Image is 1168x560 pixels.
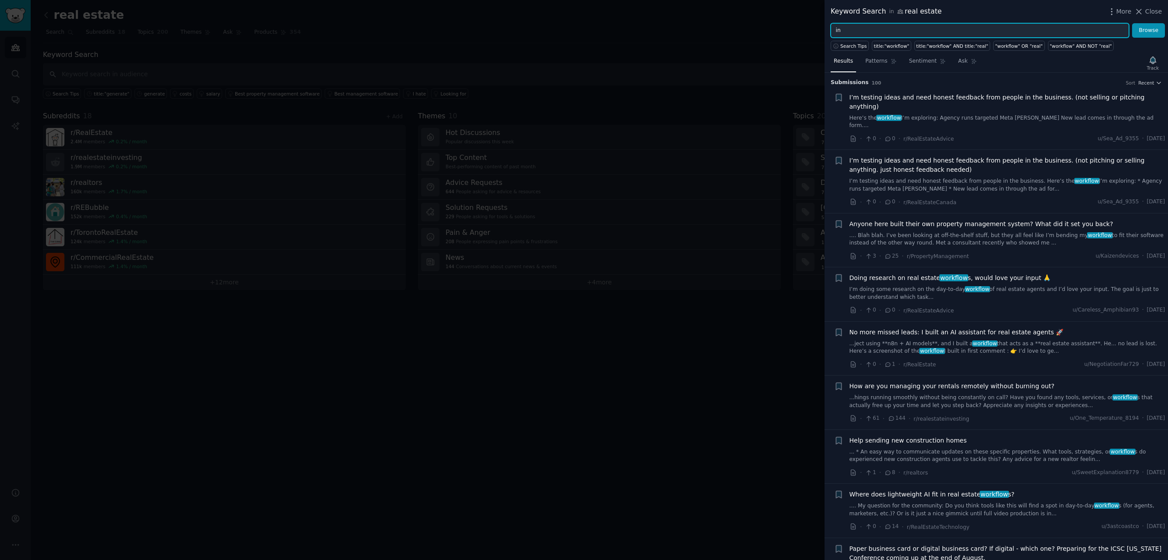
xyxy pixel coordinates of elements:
[995,43,1043,49] div: "workflow" OR "real"
[1087,232,1112,238] span: workflow
[874,43,910,49] div: title:"workflow"
[879,306,881,315] span: ·
[1116,7,1132,16] span: More
[849,436,967,445] span: Help sending new construction homes
[884,523,899,531] span: 14
[883,414,885,423] span: ·
[849,286,1165,301] a: I’m doing some research on the day-to-dayworkflowof real estate agents and I’d love your input. T...
[1147,469,1165,477] span: [DATE]
[831,6,942,17] div: Keyword Search real estate
[1048,41,1114,51] a: "workflow" AND NOT "real"
[1138,80,1162,86] button: Recent
[907,524,970,530] span: r/RealEstateTechnology
[1050,43,1112,49] div: "workflow" AND NOT "real"
[1142,361,1144,369] span: ·
[860,198,862,207] span: ·
[884,252,899,260] span: 25
[849,273,1051,283] span: Doing research on real estate s, would love your input 🙏
[884,361,895,369] span: 1
[849,156,1165,174] a: I’m testing ideas and need honest feedback from people in the business. (not pitching or selling ...
[993,41,1045,51] a: "workflow" OR "real"
[899,306,900,315] span: ·
[899,468,900,477] span: ·
[1138,80,1154,86] span: Recent
[860,468,862,477] span: ·
[1107,7,1132,16] button: More
[889,8,894,16] span: in
[902,522,903,532] span: ·
[884,306,895,314] span: 0
[1072,469,1139,477] span: u/SweetExplanation8779
[1094,503,1119,509] span: workflow
[902,252,903,261] span: ·
[1147,523,1165,531] span: [DATE]
[899,134,900,143] span: ·
[860,414,862,423] span: ·
[849,502,1165,517] a: .... My question for the community: Do you think tools like this will find a spot in day-to-daywo...
[1096,252,1139,260] span: u/Kaizendevices
[831,79,869,87] span: Submission s
[849,273,1051,283] a: Doing research on real estateworkflows, would love your input 🙏
[958,57,968,65] span: Ask
[876,115,902,121] span: workflow
[903,136,954,142] span: r/RealEstateAdvice
[903,470,928,476] span: r/realtors
[834,57,853,65] span: Results
[849,382,1055,391] a: How are you managing your rentals remotely without burning out?
[1074,178,1100,184] span: workflow
[919,348,945,354] span: workflow
[831,41,869,51] button: Search Tips
[1072,306,1139,314] span: u/Careless_Amphibian93
[849,394,1165,409] a: ...hings running smoothly without being constantly on call? Have you found any tools, services, o...
[849,490,1015,499] span: Where does lightweight AI fit in real estate s?
[913,416,969,422] span: r/realestateinvesting
[860,522,862,532] span: ·
[879,468,881,477] span: ·
[865,252,876,260] span: 3
[1132,23,1165,38] button: Browse
[849,114,1165,130] a: Here’s theworkflowI’m exploring: Agency runs targeted Meta [PERSON_NAME] New lead comes in throug...
[965,286,990,292] span: workflow
[888,415,906,422] span: 144
[849,93,1165,111] a: I’m testing ideas and need honest feedback from people in the business. (not selling or pitching ...
[916,43,988,49] div: title:"workflow" AND title:"real"
[1084,361,1139,369] span: u/NegotiationFar729
[865,135,876,143] span: 0
[849,340,1165,355] a: ...ject using **n8n + AI models**, and I built aworkflowthat acts as a **real estate assistant**....
[899,360,900,369] span: ·
[955,54,980,72] a: Ask
[849,448,1165,464] a: ... * An easy way to communicate updates on these specific properties. What tools, strategies, or...
[980,491,1009,498] span: workflow
[1147,198,1165,206] span: [DATE]
[865,523,876,531] span: 0
[1142,415,1144,422] span: ·
[849,177,1165,193] a: I’m testing ideas and need honest feedback from people in the business. Here’s theworkflowI’m exp...
[1070,415,1139,422] span: u/One_Temperature_8194
[1098,135,1139,143] span: u/Sea_Ad_9355
[1134,7,1162,16] button: Close
[865,469,876,477] span: 1
[831,23,1129,38] input: Try a keyword related to your business
[862,54,899,72] a: Patterns
[860,360,862,369] span: ·
[1142,252,1144,260] span: ·
[865,198,876,206] span: 0
[1112,394,1138,401] span: workflow
[849,232,1165,247] a: .... Blah blah. I’ve been looking at off-the-shelf stuff, but they all feel like I’m bending mywo...
[909,414,910,423] span: ·
[1142,523,1144,531] span: ·
[884,135,895,143] span: 0
[865,306,876,314] span: 0
[865,361,876,369] span: 0
[903,362,936,368] span: r/RealEstate
[860,252,862,261] span: ·
[849,220,1113,229] a: Anyone here built their own property management system? What did it set you back?
[879,522,881,532] span: ·
[879,134,881,143] span: ·
[849,328,1063,337] span: No more missed leads: I built an AI assistant for real estate agents 🚀
[1142,306,1144,314] span: ·
[865,415,879,422] span: 61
